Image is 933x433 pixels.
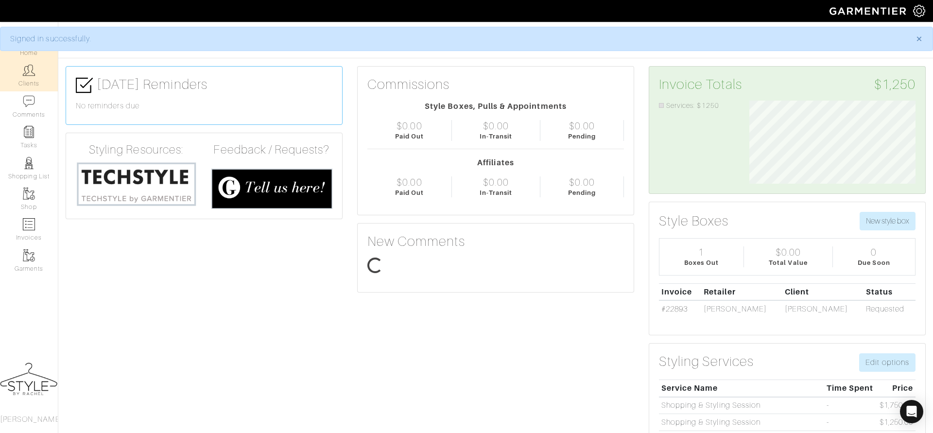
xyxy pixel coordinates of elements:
[76,77,93,94] img: check-box-icon-36a4915ff3ba2bd8f6e4f29bc755bb66becd62c870f447fc0dd1365fcfddab58.png
[824,397,877,414] td: -
[76,161,197,207] img: techstyle-93310999766a10050dc78ceb7f971a75838126fd19372ce40ba20cdf6a89b94b.png
[23,218,35,230] img: orders-icon-0abe47150d42831381b5fb84f609e132dff9fe21cb692f30cb5eec754e2cba89.png
[395,132,424,141] div: Paid Out
[76,143,197,157] h4: Styling Resources:
[23,126,35,138] img: reminder-icon-8004d30b9f0a5d33ae49ab947aed9ed385cf756f9e5892f1edd6e32f2345188e.png
[23,64,35,76] img: clients-icon-6bae9207a08558b7cb47a8932f037763ab4055f8c8b6bfacd5dc20c3e0201464.png
[480,132,513,141] div: In-Transit
[395,188,424,197] div: Paid Out
[568,188,596,197] div: Pending
[684,258,718,267] div: Boxes Out
[10,33,901,45] div: Signed in successfully.
[900,400,923,423] div: Open Intercom Messenger
[659,414,824,431] td: Shopping & Styling Session
[211,143,332,157] h4: Feedback / Requests?
[871,246,877,258] div: 0
[483,176,508,188] div: $0.00
[483,120,508,132] div: $0.00
[916,32,923,45] span: ×
[367,157,624,169] div: Affiliates
[874,76,916,93] span: $1,250
[23,157,35,169] img: stylists-icon-eb353228a002819b7ec25b43dbf5f0378dd9e0616d9560372ff212230b889e62.png
[659,76,916,93] h3: Invoice Totals
[659,353,754,370] h3: Styling Services
[569,176,594,188] div: $0.00
[859,353,916,372] a: Edit options
[877,397,916,414] td: $1,750.00
[782,300,864,317] td: [PERSON_NAME]
[661,305,688,313] a: #22893
[76,76,332,94] h3: [DATE] Reminders
[824,380,877,397] th: Time Spent
[23,95,35,107] img: comment-icon-a0a6a9ef722e966f86d9cbdc48e553b5cf19dbc54f86b18d962a5391bc8f6eb6.png
[659,213,729,229] h3: Style Boxes
[569,120,594,132] div: $0.00
[23,249,35,261] img: garments-icon-b7da505a4dc4fd61783c78ac3ca0ef83fa9d6f193b1c9dc38574b1d14d53ca28.png
[864,300,916,317] td: Requested
[877,380,916,397] th: Price
[782,283,864,300] th: Client
[367,101,624,112] div: Style Boxes, Pulls & Appointments
[858,258,890,267] div: Due Soon
[913,5,925,17] img: gear-icon-white-bd11855cb880d31180b6d7d6211b90ccbf57a29d726f0c71d8c61bd08dd39cc2.png
[825,2,913,19] img: garmentier-logo-header-white-b43fb05a5012e4ada735d5af1a66efaba907eab6374d6393d1fbf88cb4ef424d.png
[23,188,35,200] img: garments-icon-b7da505a4dc4fd61783c78ac3ca0ef83fa9d6f193b1c9dc38574b1d14d53ca28.png
[211,169,332,209] img: feedback_requests-3821251ac2bd56c73c230f3229a5b25d6eb027adea667894f41107c140538ee0.png
[860,212,916,230] button: New style box
[864,283,916,300] th: Status
[397,176,422,188] div: $0.00
[397,120,422,132] div: $0.00
[877,414,916,431] td: $1,250.00
[480,188,513,197] div: In-Transit
[659,101,735,111] li: Services: $1250
[367,233,624,250] h3: New Comments
[824,414,877,431] td: -
[76,102,332,111] h6: No reminders due
[659,397,824,414] td: Shopping & Styling Session
[701,300,782,317] td: [PERSON_NAME]
[659,283,701,300] th: Invoice
[769,258,808,267] div: Total Value
[701,283,782,300] th: Retailer
[367,76,450,93] h3: Commissions
[659,380,824,397] th: Service Name
[776,246,801,258] div: $0.00
[698,246,704,258] div: 1
[568,132,596,141] div: Pending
